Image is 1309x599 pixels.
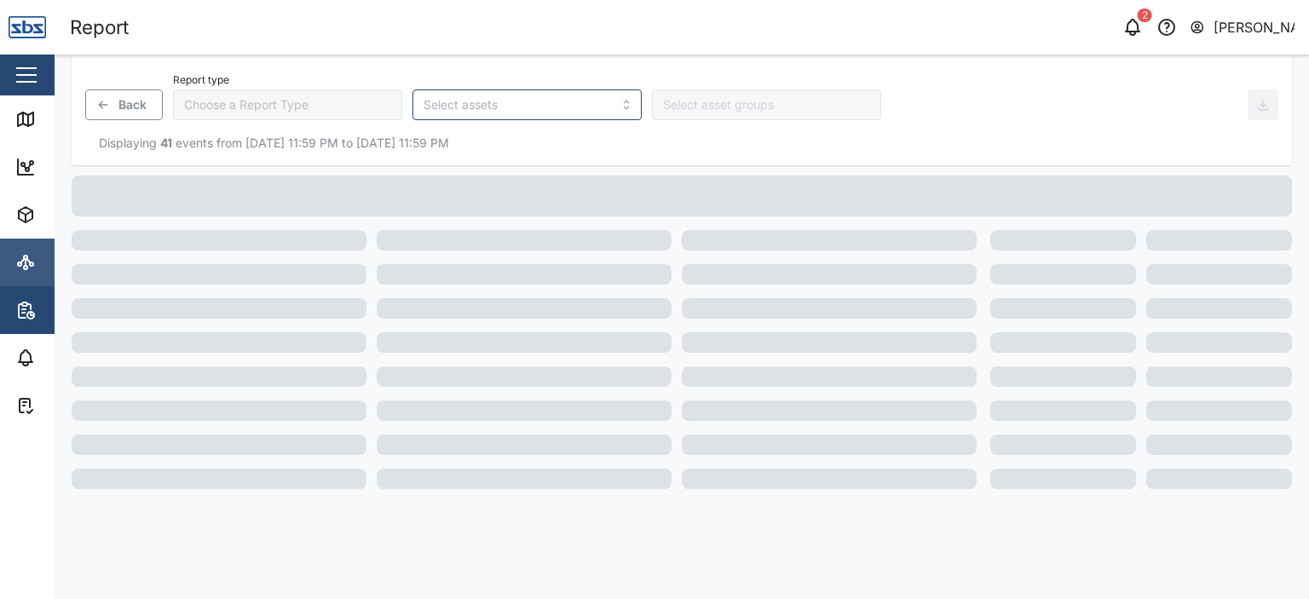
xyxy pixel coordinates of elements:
[44,158,121,176] div: Dashboard
[424,98,610,112] input: Select assets
[1189,15,1295,39] button: [PERSON_NAME]
[44,396,91,415] div: Tasks
[173,74,229,86] label: Report type
[44,301,102,320] div: Reports
[160,135,172,150] strong: 41
[44,348,97,367] div: Alarms
[118,90,147,119] span: Back
[70,13,129,43] div: Report
[85,89,163,120] button: Back
[9,9,46,46] img: Main Logo
[44,253,85,272] div: Sites
[85,134,1278,153] div: Displaying events from [DATE] 11:59 PM to [DATE] 11:59 PM
[1138,9,1152,22] div: 2
[1214,17,1295,38] div: [PERSON_NAME]
[44,205,97,224] div: Assets
[44,110,83,129] div: Map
